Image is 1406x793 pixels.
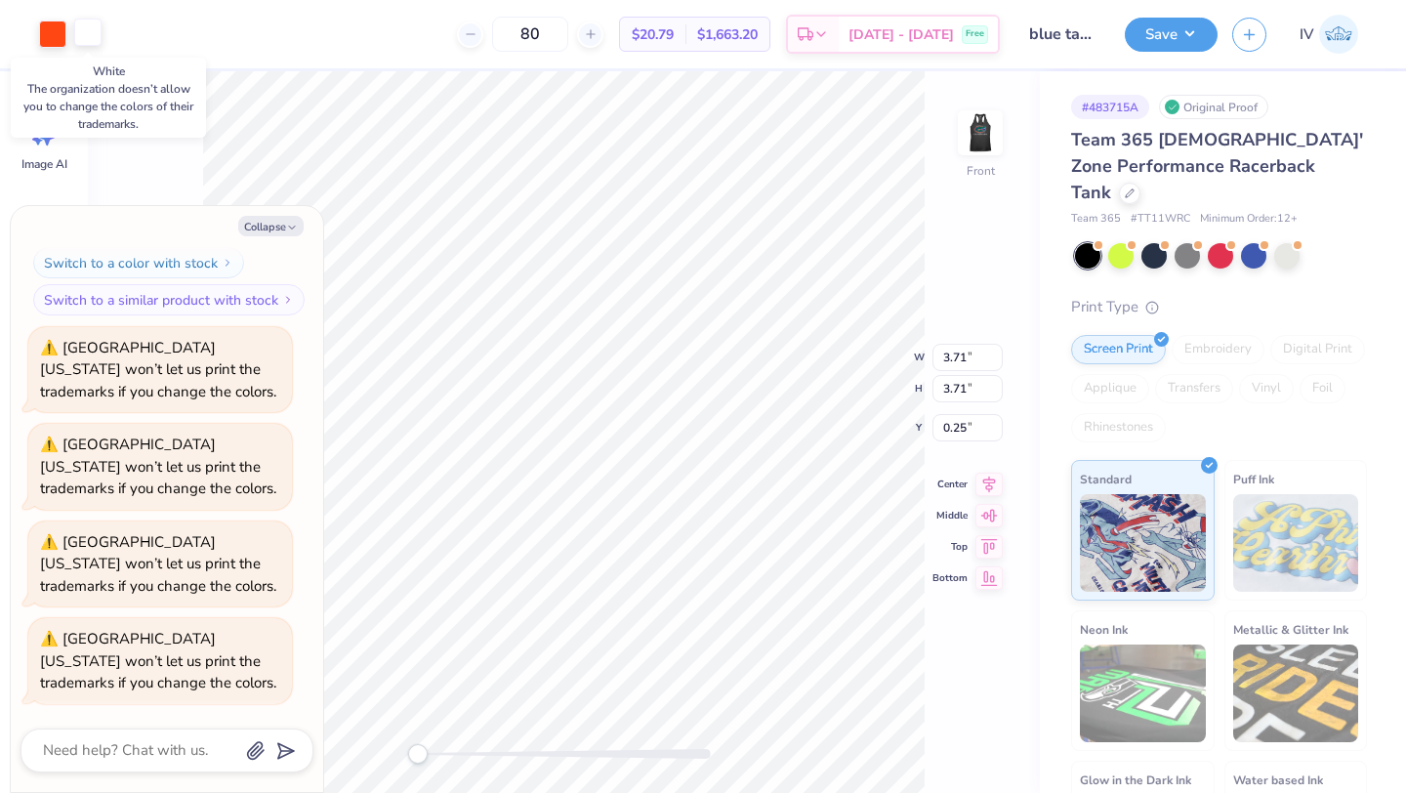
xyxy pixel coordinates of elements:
span: Metallic & Glitter Ink [1233,619,1348,640]
span: IV [1300,23,1314,46]
div: Foil [1300,374,1345,403]
span: Team 365 [DEMOGRAPHIC_DATA]' Zone Performance Racerback Tank [1071,128,1363,204]
span: $1,663.20 [697,24,758,45]
span: Bottom [932,570,968,586]
div: [GEOGRAPHIC_DATA][US_STATE] won’t let us print the trademarks if you change the colors. [40,435,276,498]
span: [DATE] - [DATE] [848,24,954,45]
img: Puff Ink [1233,494,1359,592]
img: Front [961,113,1000,152]
div: Digital Print [1270,335,1365,364]
span: Neon Ink [1080,619,1128,640]
button: Switch to a color with stock [33,247,244,278]
div: Embroidery [1172,335,1264,364]
div: Front [967,162,995,180]
img: Isha Veturkar [1319,15,1358,54]
div: [GEOGRAPHIC_DATA][US_STATE] won’t let us print the trademarks if you change the colors. [40,532,276,596]
span: Water based Ink [1233,770,1323,790]
span: Team 365 [1071,211,1121,228]
span: Glow in the Dark Ink [1080,770,1191,790]
div: Vinyl [1239,374,1294,403]
button: Save [1125,18,1218,52]
span: Standard [1080,469,1132,489]
span: Middle [932,508,968,523]
span: Puff Ink [1233,469,1274,489]
span: Top [932,539,968,555]
div: Applique [1071,374,1149,403]
span: # TT11WRC [1131,211,1190,228]
div: Original Proof [1159,95,1268,119]
div: Transfers [1155,374,1233,403]
input: Untitled Design [1014,15,1110,54]
img: Neon Ink [1080,645,1206,742]
img: Switch to a color with stock [222,257,233,269]
span: Center [932,477,968,492]
span: Image AI [21,156,67,172]
div: Accessibility label [408,744,428,764]
div: [GEOGRAPHIC_DATA][US_STATE] won’t let us print the trademarks if you change the colors. [40,629,276,692]
span: $20.79 [632,24,674,45]
div: [GEOGRAPHIC_DATA][US_STATE] won’t let us print the trademarks if you change the colors. [40,338,276,401]
img: Switch to a similar product with stock [282,294,294,306]
input: – – [492,17,568,52]
button: Collapse [238,216,304,236]
div: Print Type [1071,296,1367,318]
div: Screen Print [1071,335,1166,364]
div: # 483715A [1071,95,1149,119]
img: Standard [1080,494,1206,592]
span: Minimum Order: 12 + [1200,211,1298,228]
a: IV [1291,15,1367,54]
img: Metallic & Glitter Ink [1233,645,1359,742]
button: Switch to a similar product with stock [33,284,305,315]
span: Free [966,27,984,41]
div: Rhinestones [1071,413,1166,442]
div: White The organization doesn’t allow you to change the colors of their trademarks. [11,58,206,138]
